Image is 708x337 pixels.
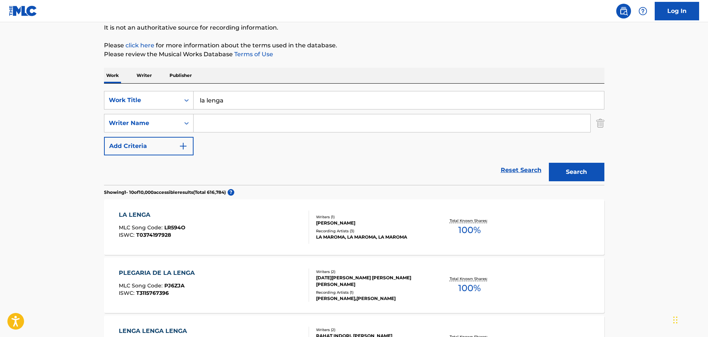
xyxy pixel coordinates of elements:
[119,282,164,289] span: MLC Song Code :
[104,199,604,255] a: LA LENGAMLC Song Code:LR594OISWC:T0374197928Writers (1)[PERSON_NAME]Recording Artists (3)LA MAROM...
[316,327,428,333] div: Writers ( 2 )
[233,51,273,58] a: Terms of Use
[458,282,481,295] span: 100 %
[316,295,428,302] div: [PERSON_NAME],[PERSON_NAME]
[104,257,604,313] a: PLEGARIA DE LA LENGAMLC Song Code:PJ6ZJAISWC:T3115767396Writers (2)[DATE][PERSON_NAME] [PERSON_NA...
[316,234,428,240] div: LA MAROMA, LA MAROMA, LA MAROMA
[109,119,175,128] div: Writer Name
[136,290,169,296] span: T3115767396
[119,327,191,336] div: LENGA LENGA LENGA
[619,7,628,16] img: search
[104,50,604,59] p: Please review the Musical Works Database
[497,162,545,178] a: Reset Search
[104,68,121,83] p: Work
[316,220,428,226] div: [PERSON_NAME]
[164,282,185,289] span: PJ6ZJA
[104,189,226,196] p: Showing 1 - 10 of 10,000 accessible results (Total 616,784 )
[167,68,194,83] p: Publisher
[655,2,699,20] a: Log In
[109,96,175,105] div: Work Title
[316,228,428,234] div: Recording Artists ( 3 )
[104,137,194,155] button: Add Criteria
[316,274,428,288] div: [DATE][PERSON_NAME] [PERSON_NAME] [PERSON_NAME]
[134,68,154,83] p: Writer
[616,4,631,18] a: Public Search
[673,309,678,331] div: Drag
[9,6,37,16] img: MLC Logo
[119,232,136,238] span: ISWC :
[104,23,604,32] p: It is not an authoritative source for recording information.
[104,41,604,50] p: Please for more information about the terms used in the database.
[316,269,428,274] div: Writers ( 2 )
[119,290,136,296] span: ISWC :
[458,223,481,237] span: 100 %
[671,301,708,337] iframe: Chat Widget
[228,189,234,196] span: ?
[635,4,650,18] div: Help
[316,290,428,295] div: Recording Artists ( 1 )
[136,232,171,238] span: T0374197928
[549,163,604,181] button: Search
[450,276,489,282] p: Total Known Shares:
[119,269,198,277] div: PLEGARIA DE LA LENGA
[164,224,185,231] span: LR594O
[638,7,647,16] img: help
[450,218,489,223] p: Total Known Shares:
[119,210,185,219] div: LA LENGA
[125,42,154,49] a: click here
[596,114,604,132] img: Delete Criterion
[104,91,604,185] form: Search Form
[316,214,428,220] div: Writers ( 1 )
[179,142,188,151] img: 9d2ae6d4665cec9f34b9.svg
[119,224,164,231] span: MLC Song Code :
